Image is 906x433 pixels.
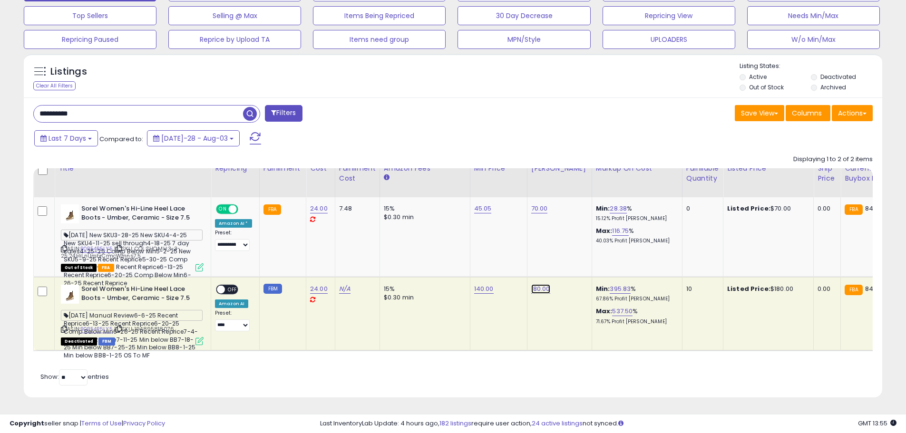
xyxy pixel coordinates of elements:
div: Markup on Cost [596,164,678,173]
a: 45.05 [474,204,492,213]
a: 180.00 [531,284,550,294]
a: 182 listings [439,419,471,428]
span: 84.89 [865,284,883,293]
div: Preset: [215,310,252,331]
span: All listings that are currently out of stock and unavailable for purchase on Amazon [61,264,97,272]
div: Fulfillment [263,164,302,173]
div: 10 [686,285,716,293]
div: % [596,204,675,222]
span: [DATE]-28 - Aug-03 [161,134,228,143]
img: 21bO0j6v-bL._SL40_.jpg [61,204,79,223]
div: [PERSON_NAME] [531,164,588,173]
a: 395.83 [610,284,631,294]
a: B0B54R5LY5 [80,325,113,333]
a: 140.00 [474,284,494,294]
span: | SKU: COL:SHO:MH:3-3-25:24:HiLnUmbrCrmcWmns7.5 [61,245,181,259]
div: Amazon AI [215,299,248,308]
button: Top Sellers [24,6,156,25]
div: 7.48 [339,204,372,213]
span: Columns [792,108,822,118]
img: 21bO0j6v-bL._SL40_.jpg [61,285,79,304]
span: 2025-08-11 13:55 GMT [858,419,896,428]
small: FBA [263,204,281,215]
div: $70.00 [727,204,806,213]
button: 30 Day Decrease [458,6,590,25]
button: Repricing Paused [24,30,156,49]
button: Items Being Repriced [313,6,446,25]
label: Deactivated [820,73,856,81]
small: Amazon Fees. [384,173,390,182]
span: OFF [237,205,252,213]
button: MPN/Style [458,30,590,49]
span: Compared to: [99,135,143,144]
p: 40.03% Profit [PERSON_NAME] [596,238,675,244]
span: 84.89 [865,204,883,213]
span: FBM [98,337,116,346]
a: 70.00 [531,204,548,213]
span: OFF [225,286,240,294]
div: 0.00 [818,285,833,293]
span: | SKU: 194895818076 [114,325,174,333]
h5: Listings [50,65,87,78]
div: ASIN: [61,285,204,344]
div: Current Buybox Price [845,164,894,183]
a: 116.75 [612,226,629,236]
b: Sorel Women's Hi-Line Heel Lace Boots - Umber, Ceramic - Size 7.5 [81,285,197,305]
div: Fulfillment Cost [339,164,376,183]
button: W/o Min/Max [747,30,880,49]
label: Out of Stock [749,83,784,91]
button: Actions [832,105,873,121]
div: Preset: [215,230,252,251]
b: Max: [596,307,613,316]
button: Needs Min/Max [747,6,880,25]
div: 15% [384,204,463,213]
div: Fulfillable Quantity [686,164,719,183]
p: 67.86% Profit [PERSON_NAME] [596,296,675,302]
div: % [596,285,675,302]
small: FBM [263,284,282,294]
button: Save View [735,105,784,121]
button: Last 7 Days [34,130,98,146]
div: $180.00 [727,285,806,293]
div: Ship Price [818,164,837,183]
span: ON [217,205,229,213]
p: 71.67% Profit [PERSON_NAME] [596,318,675,325]
button: Repricing View [603,6,735,25]
span: All listings that are unavailable for purchase on Amazon for any reason other than out-of-stock [61,337,97,346]
a: Privacy Policy [123,419,165,428]
p: 15.12% Profit [PERSON_NAME] [596,215,675,222]
a: 24.00 [310,204,328,213]
button: Selling @ Max [168,6,301,25]
b: Listed Price: [727,284,770,293]
div: Listed Price [727,164,809,173]
button: Items need group [313,30,446,49]
a: Terms of Use [81,419,122,428]
b: Listed Price: [727,204,770,213]
a: B0B54R5LY5 [80,245,113,253]
small: FBA [845,285,862,295]
button: [DATE]-28 - Aug-03 [147,130,240,146]
button: Columns [786,105,830,121]
div: ASIN: [61,204,204,270]
div: % [596,227,675,244]
b: Sorel Women's Hi-Line Heel Lace Boots - Umber, Ceramic - Size 7.5 [81,204,197,224]
div: $0.30 min [384,213,463,221]
span: Last 7 Days [49,134,86,143]
label: Archived [820,83,846,91]
div: % [596,307,675,325]
div: $0.30 min [384,293,463,302]
div: seller snap | | [10,419,165,428]
button: Filters [265,105,302,122]
small: FBA [845,204,862,215]
span: FBA [98,264,114,272]
a: 24.00 [310,284,328,294]
div: Clear All Filters [33,81,76,90]
button: UPLOADERS [603,30,735,49]
div: Amazon Fees [384,164,466,173]
div: Min Price [474,164,523,173]
b: Min: [596,284,610,293]
button: Reprice by Upload TA [168,30,301,49]
span: [DATE] Manual Review6-6-25 Recent Reprice6-13-25 Recent Reprice6-20-25 Comp Below Min6-26-25 Rece... [61,310,203,321]
div: Title [58,164,207,173]
label: Active [749,73,767,81]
